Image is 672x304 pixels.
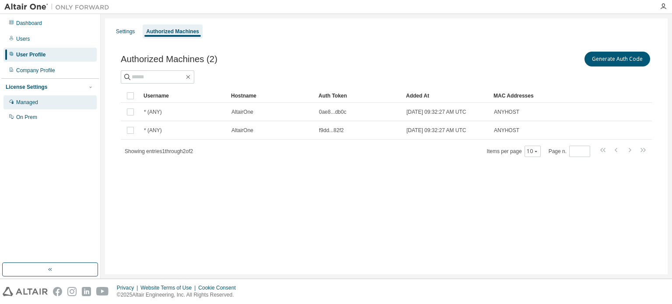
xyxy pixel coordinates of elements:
[319,127,344,134] span: f9dd...82f2
[143,89,224,103] div: Username
[16,35,30,42] div: Users
[146,28,199,35] div: Authorized Machines
[231,127,253,134] span: AltairOne
[406,127,466,134] span: [DATE] 09:32:27 AM UTC
[406,108,466,115] span: [DATE] 09:32:27 AM UTC
[140,284,198,291] div: Website Terms of Use
[4,3,114,11] img: Altair One
[494,127,519,134] span: ANYHOST
[16,99,38,106] div: Managed
[67,287,77,296] img: instagram.svg
[96,287,109,296] img: youtube.svg
[494,108,519,115] span: ANYHOST
[198,284,241,291] div: Cookie Consent
[406,89,486,103] div: Added At
[53,287,62,296] img: facebook.svg
[144,108,162,115] span: * (ANY)
[231,89,311,103] div: Hostname
[318,89,399,103] div: Auth Token
[116,28,135,35] div: Settings
[584,52,650,66] button: Generate Auth Code
[125,148,193,154] span: Showing entries 1 through 2 of 2
[527,148,539,155] button: 10
[16,67,55,74] div: Company Profile
[549,146,590,157] span: Page n.
[3,287,48,296] img: altair_logo.svg
[487,146,541,157] span: Items per page
[16,20,42,27] div: Dashboard
[319,108,346,115] span: 0ae8...db0c
[16,51,45,58] div: User Profile
[117,284,140,291] div: Privacy
[82,287,91,296] img: linkedin.svg
[121,54,217,64] span: Authorized Machines (2)
[231,108,253,115] span: AltairOne
[117,291,241,299] p: © 2025 Altair Engineering, Inc. All Rights Reserved.
[16,114,37,121] div: On Prem
[6,84,47,91] div: License Settings
[493,89,560,103] div: MAC Addresses
[144,127,162,134] span: * (ANY)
